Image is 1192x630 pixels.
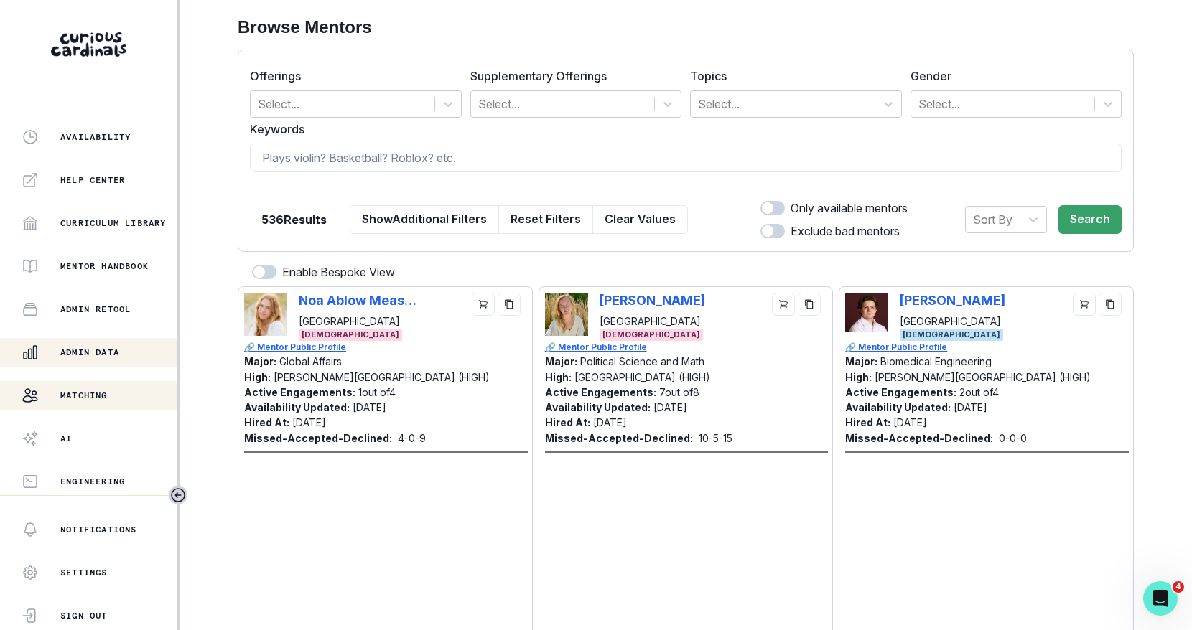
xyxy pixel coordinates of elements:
[244,355,276,367] p: Major:
[911,67,1114,85] label: Gender
[299,329,402,341] span: [DEMOGRAPHIC_DATA]
[545,371,572,383] p: High:
[600,293,705,308] p: [PERSON_NAME]
[60,524,137,535] p: Notifications
[60,347,119,358] p: Admin Data
[959,386,999,398] p: 2 out of 4
[60,476,125,487] p: Engineering
[845,386,956,398] p: Active Engagements:
[60,433,72,444] p: AI
[299,293,417,308] p: Noa Ablow Measelle
[498,205,593,234] button: Reset Filters
[60,304,131,315] p: Admin Retool
[999,431,1027,446] p: 0 - 0 - 0
[845,341,1129,354] a: 🔗 Mentor Public Profile
[772,293,795,316] button: cart
[169,486,187,504] button: Toggle sidebar
[593,416,627,428] p: [DATE]
[1143,581,1178,616] iframe: Intercom live chat
[845,416,890,428] p: Hired At:
[845,355,877,367] p: Major:
[51,32,126,57] img: Curious Cardinals Logo
[60,131,131,143] p: Availability
[798,293,821,316] button: copy
[244,431,392,446] p: Missed-Accepted-Declined:
[60,260,149,272] p: Mentor Handbook
[279,355,342,367] p: Global Affairs
[574,371,710,383] p: [GEOGRAPHIC_DATA] (HIGH)
[900,293,1005,308] p: [PERSON_NAME]
[893,416,927,428] p: [DATE]
[244,293,287,336] img: Picture of Noa Ablow Measelle
[60,567,108,578] p: Settings
[545,355,577,367] p: Major:
[653,401,687,413] p: [DATE]
[60,390,108,401] p: Matching
[845,431,993,446] p: Missed-Accepted-Declined:
[545,431,693,446] p: Missed-Accepted-Declined:
[244,416,289,428] p: Hired At:
[580,355,704,367] p: Political Science and Math
[353,401,386,413] p: [DATE]
[900,329,1003,341] span: [DEMOGRAPHIC_DATA]
[1099,293,1122,316] button: copy
[398,431,426,446] p: 4 - 0 - 9
[545,293,588,336] img: Picture of Phoebe Dragseth
[845,371,872,383] p: High:
[238,17,1134,38] h2: Browse Mentors
[470,67,674,85] label: Supplementary Offerings
[875,371,1091,383] p: [PERSON_NAME][GEOGRAPHIC_DATA] (HIGH)
[954,401,987,413] p: [DATE]
[261,211,327,228] p: 536 Results
[845,401,951,413] p: Availability Updated:
[880,355,992,367] p: Biomedical Engineering
[791,199,908,217] p: Only available mentors
[659,386,699,398] p: 7 out of 8
[60,174,125,186] p: Help Center
[358,386,396,398] p: 1 out of 4
[592,205,688,234] button: Clear Values
[545,386,656,398] p: Active Engagements:
[472,293,495,316] button: cart
[1073,293,1096,316] button: cart
[250,144,1122,172] input: Plays violin? Basketball? Roblox? etc.
[690,67,893,85] label: Topics
[292,416,326,428] p: [DATE]
[244,401,350,413] p: Availability Updated:
[274,371,490,383] p: [PERSON_NAME][GEOGRAPHIC_DATA] (HIGH)
[1173,581,1184,593] span: 4
[299,314,417,329] p: [GEOGRAPHIC_DATA]
[244,341,528,354] a: 🔗 Mentor Public Profile
[600,329,703,341] span: [DEMOGRAPHIC_DATA]
[600,314,705,329] p: [GEOGRAPHIC_DATA]
[244,386,355,398] p: Active Engagements:
[498,293,521,316] button: copy
[60,217,167,229] p: Curriculum Library
[545,416,590,428] p: Hired At:
[791,222,900,240] p: Exclude bad mentors
[545,341,829,354] a: 🔗 Mentor Public Profile
[900,314,1005,329] p: [GEOGRAPHIC_DATA]
[545,401,651,413] p: Availability Updated:
[1058,205,1122,234] button: Search
[244,371,271,383] p: High:
[845,293,888,332] img: Picture of Mark DeMonte
[699,431,732,446] p: 10 - 5 - 15
[350,205,499,234] button: ShowAdditional Filters
[250,67,453,85] label: Offerings
[60,610,108,621] p: Sign Out
[250,121,1113,138] label: Keywords
[282,263,395,281] p: Enable Bespoke View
